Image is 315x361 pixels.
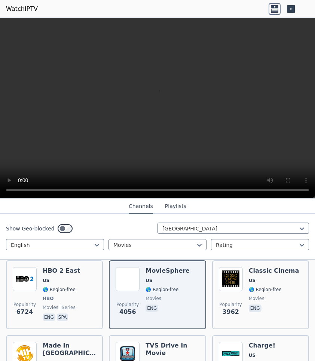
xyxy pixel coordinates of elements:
[6,4,38,13] a: WatchIPTV
[146,267,190,275] h6: MovieSphere
[60,305,76,310] span: series
[116,267,140,291] img: MovieSphere
[165,199,186,214] button: Playlists
[6,225,55,232] label: Show Geo-blocked
[249,352,256,358] span: US
[249,287,282,293] span: 🌎 Region-free
[249,296,264,302] span: movies
[219,267,243,291] img: Classic Cinema
[13,302,36,308] span: Popularity
[146,296,161,302] span: movies
[146,305,158,312] p: eng
[43,342,96,357] h6: Made In [GEOGRAPHIC_DATA]
[43,287,76,293] span: 🌎 Region-free
[146,287,178,293] span: 🌎 Region-free
[116,302,139,308] span: Popularity
[43,313,55,321] p: eng
[146,278,152,284] span: US
[249,305,262,312] p: eng
[129,199,153,214] button: Channels
[57,313,68,321] p: spa
[43,278,49,284] span: US
[43,305,58,310] span: movies
[249,278,256,284] span: US
[220,302,242,308] span: Popularity
[13,267,37,291] img: HBO 2 East
[249,342,282,349] h6: Charge!
[222,308,239,316] span: 3962
[16,308,33,316] span: 6724
[249,267,299,275] h6: Classic Cinema
[146,342,199,357] h6: TVS Drive In Movie
[43,267,80,275] h6: HBO 2 East
[119,308,136,316] span: 4056
[43,296,53,302] span: HBO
